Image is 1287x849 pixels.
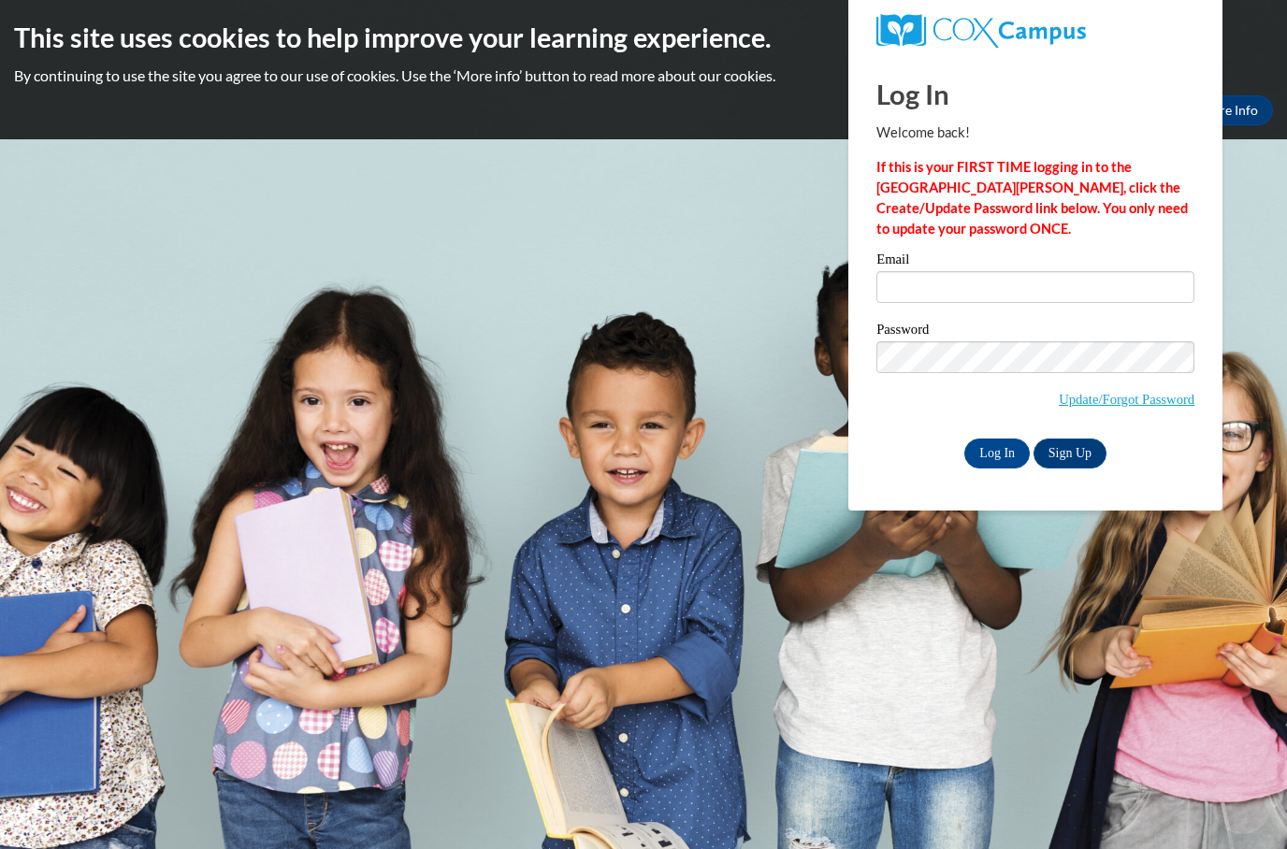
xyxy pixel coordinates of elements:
[1034,439,1106,468] a: Sign Up
[876,252,1194,271] label: Email
[876,14,1194,48] a: COX Campus
[876,75,1194,113] h1: Log In
[1185,95,1273,125] a: More Info
[876,122,1194,143] p: Welcome back!
[14,19,1273,56] h2: This site uses cookies to help improve your learning experience.
[1059,392,1194,407] a: Update/Forgot Password
[876,14,1086,48] img: COX Campus
[876,159,1188,237] strong: If this is your FIRST TIME logging in to the [GEOGRAPHIC_DATA][PERSON_NAME], click the Create/Upd...
[14,65,1273,86] p: By continuing to use the site you agree to our use of cookies. Use the ‘More info’ button to read...
[964,439,1030,468] input: Log In
[1212,774,1272,834] iframe: Button to launch messaging window
[876,323,1194,341] label: Password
